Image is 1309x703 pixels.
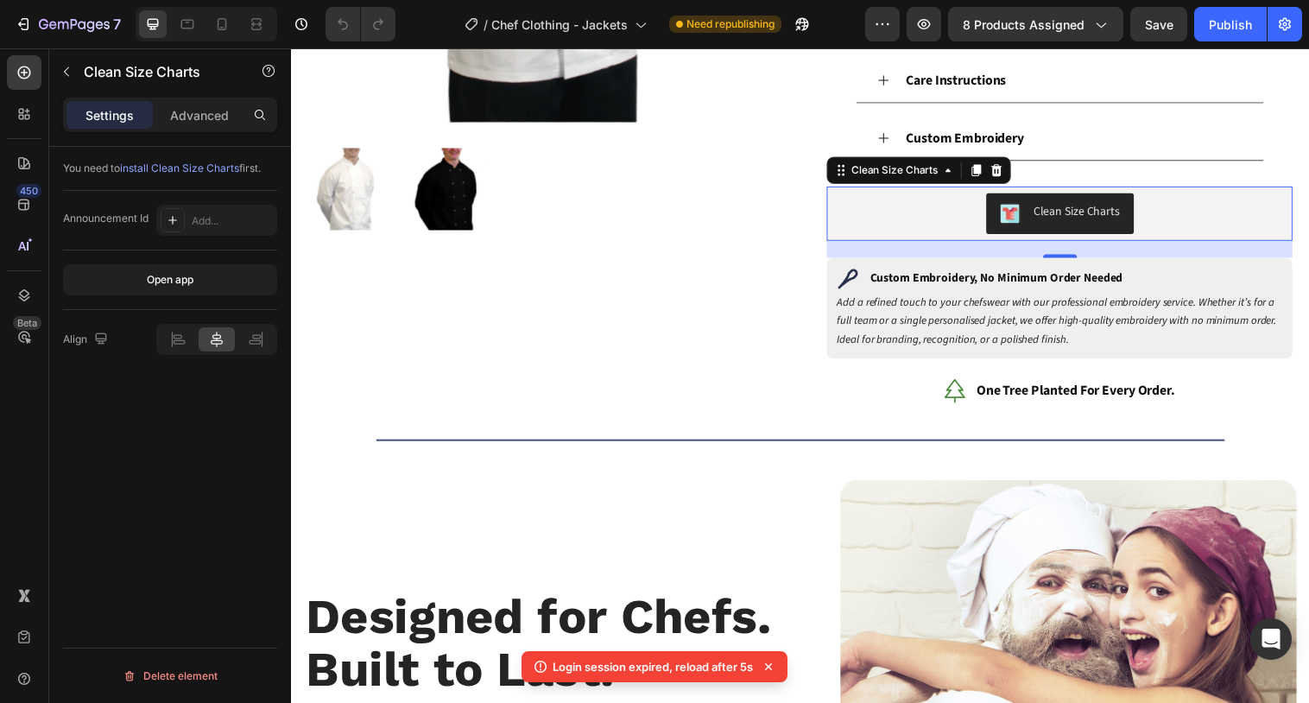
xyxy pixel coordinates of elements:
span: 8 products assigned [963,16,1085,34]
span: install Clean Size Charts [120,161,239,174]
button: 7 [7,7,129,41]
p: Login session expired, reload after 5s [553,658,753,675]
div: Publish [1209,16,1252,34]
div: 450 [16,184,41,198]
button: Publish [1194,7,1267,41]
p: Advanced [170,106,229,124]
button: 8 products assigned [948,7,1123,41]
strong: Custom Embroidery, No Minimum Order Needed [589,225,846,243]
strong: Custom Embroidery [626,82,746,101]
span: Need republishing [686,16,775,32]
div: Add... [192,213,273,229]
div: Announcement Id [63,211,149,226]
strong: Designed for Chefs. Built to Last. [15,549,489,662]
div: Open app [147,272,193,288]
p: 7 [113,14,121,35]
div: Delete element [123,666,218,687]
div: Clean Size Charts [756,158,844,176]
button: Clean Size Charts [707,148,857,189]
button: Save [1130,7,1187,41]
p: Clean Size Charts [84,61,231,82]
div: Open Intercom Messenger [1250,618,1292,660]
span: Save [1145,17,1173,32]
div: Align [63,328,111,351]
button: Delete element [63,662,277,690]
span: / [484,16,488,34]
span: Chef Clothing - Jackets [491,16,628,34]
p: one tree planted for every order. [698,336,900,361]
div: Clean Size Charts [566,117,661,132]
button: Open app [63,264,277,295]
p: Settings [85,106,134,124]
i: Add a refined touch to your chefswear with our professional embroidery service. Whether it’s for ... [555,251,1002,305]
div: Beta [13,316,41,330]
iframe: Design area [291,48,1309,703]
div: Undo/Redo [326,7,395,41]
div: You need to first. [63,161,277,176]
